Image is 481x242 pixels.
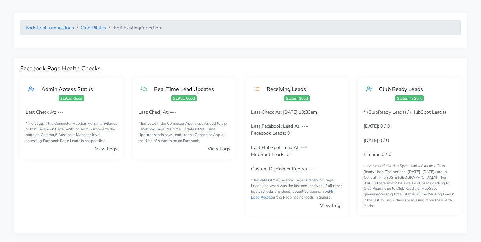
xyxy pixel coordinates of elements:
span: HubSpot Leads: 0 [251,151,289,158]
h4: Facebook Page Health Checks [20,65,461,72]
a: View Logs [95,146,117,152]
li: Edit Existing Conection [106,24,161,31]
span: Last HubSpot Lead At: --- [251,144,307,151]
span: * Indicates if the Faceook Page is receiving Page Leads and when was the last one received. If al... [251,178,342,200]
a: Back to all connections [26,25,74,31]
span: [DATE] 0 / 0 [364,137,389,144]
a: Club Pilates [81,25,106,31]
span: Last Facebook Lead At: --- [251,123,308,129]
p: Last Check At: --- [26,109,117,116]
span: Status: Good [59,95,84,101]
span: Lifetime 0 / 0 [364,151,391,158]
a: View Logs [208,146,230,152]
a: View Logs [320,202,343,209]
div: Real Time Lead Updates [147,86,228,93]
nav: breadcrumb [20,20,461,35]
span: Status: Good [171,95,197,101]
span: Status: In Sync [395,95,424,101]
div: Receiving Leads [260,86,340,93]
span: Last Check At: [DATE] 10:33am [251,109,317,115]
span: [DATE]: 0 / 0 [364,123,390,129]
p: Last Check At: --- [138,109,230,116]
small: * Indicates if the Connector App has Admin privilages to that Facebook Page. With no Admin Access... [26,121,117,144]
small: * Indicates if the Connector App is subscribed to the Facebook Page Realtime Updates. Real Time U... [138,121,230,144]
span: * (ClubReady Leads) / (HubSpot Leads) [364,109,446,115]
a: FB Lead Access [251,189,334,200]
div: Admin Access Status [34,86,115,93]
span: Facebook Leads: 0 [251,130,290,137]
div: Club Ready Leads [372,86,453,93]
span: Custom Disclaimer Known: --- [251,165,316,172]
span: Status: Good [284,95,310,101]
span: * Indicates if the HubSpot Lead exists as a Club Ready User. The periods ([DATE], [DATE]) are in ... [364,163,454,208]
